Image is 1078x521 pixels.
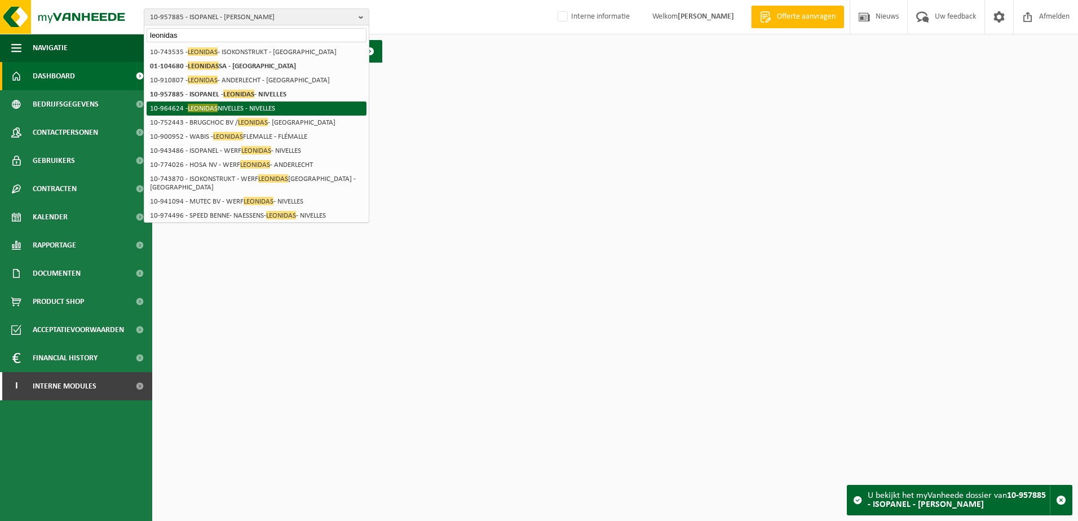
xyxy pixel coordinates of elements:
span: Gebruikers [33,147,75,175]
span: Kalender [33,203,68,231]
li: 10-910807 - - ANDERLECHT - [GEOGRAPHIC_DATA] [147,73,366,87]
li: 10-743870 - ISOKONSTRUKT - WERF [GEOGRAPHIC_DATA] - [GEOGRAPHIC_DATA] [147,172,366,195]
span: Dashboard [33,62,75,90]
span: LEONIDAS [213,132,243,140]
span: Interne modules [33,372,96,400]
div: U bekijkt het myVanheede dossier van [868,485,1050,515]
span: LEONIDAS [241,146,271,154]
strong: 01-104680 - SA - [GEOGRAPHIC_DATA] [150,61,296,70]
span: Rapportage [33,231,76,259]
span: LEONIDAS [240,160,270,169]
button: 10-957885 - ISOPANEL - [PERSON_NAME] [144,8,369,25]
span: Offerte aanvragen [774,11,838,23]
span: LEONIDAS [258,174,288,183]
span: LEONIDAS [188,61,219,70]
input: Zoeken naar gekoppelde vestigingen [147,28,366,42]
label: Interne informatie [555,8,630,25]
span: LEONIDAS [188,47,218,56]
span: Product Shop [33,288,84,316]
span: Navigatie [33,34,68,62]
li: 10-974496 - SPEED BENNE- NAESSENS- - NIVELLES [147,209,366,223]
li: 10-943486 - ISOPANEL - WERF - NIVELLES [147,144,366,158]
span: Acceptatievoorwaarden [33,316,124,344]
span: LEONIDAS [188,76,218,84]
span: LEONIDAS [223,90,254,98]
span: Contracten [33,175,77,203]
span: Documenten [33,259,81,288]
li: 10-964624 - NIVELLES - NIVELLES [147,101,366,116]
span: Bedrijfsgegevens [33,90,99,118]
li: 10-743535 - - ISOKONSTRUKT - [GEOGRAPHIC_DATA] [147,45,366,59]
span: Contactpersonen [33,118,98,147]
span: I [11,372,21,400]
span: LEONIDAS [266,211,296,219]
strong: 10-957885 - ISOPANEL - [PERSON_NAME] [868,491,1046,509]
li: 10-774026 - HOSA NV - WERF - ANDERLECHT [147,158,366,172]
span: Financial History [33,344,98,372]
li: 10-900952 - WABIS - FLEMALLE - FLÉMALLE [147,130,366,144]
span: LEONIDAS [238,118,268,126]
strong: [PERSON_NAME] [678,12,734,21]
li: 10-941094 - MUTEC BV - WERF - NIVELLES [147,195,366,209]
li: 10-957885 - ISOPANEL - - NIVELLES [147,87,366,101]
span: LEONIDAS [188,104,218,112]
span: LEONIDAS [244,197,273,205]
li: 10-752443 - BRUGCHOC BV / - [GEOGRAPHIC_DATA] [147,116,366,130]
span: 10-957885 - ISOPANEL - [PERSON_NAME] [150,9,354,26]
a: Offerte aanvragen [751,6,844,28]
